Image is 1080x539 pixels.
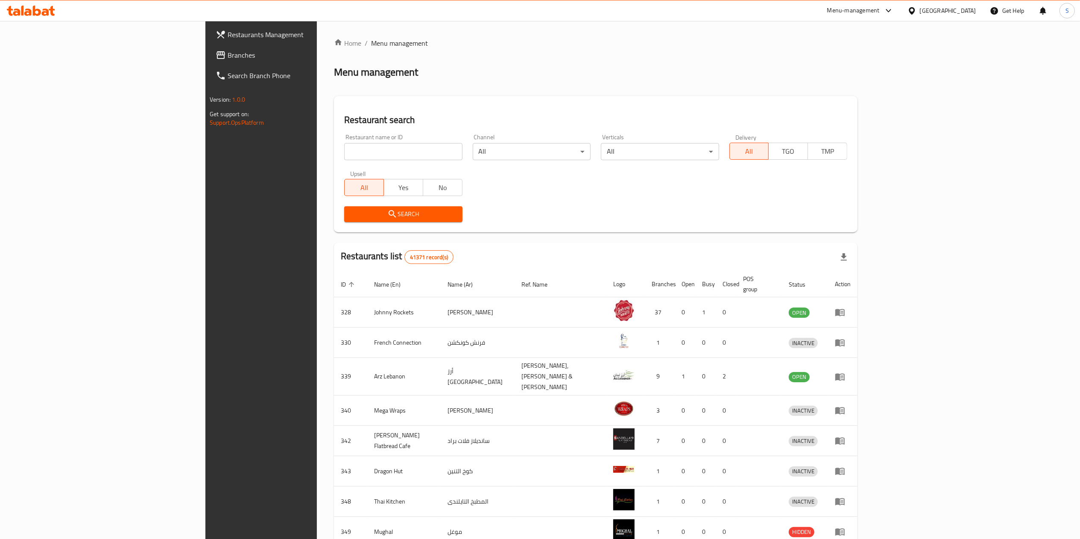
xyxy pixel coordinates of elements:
th: Busy [695,271,716,297]
div: Menu [835,466,851,476]
span: All [348,182,380,194]
a: Restaurants Management [209,24,386,45]
td: French Connection [367,328,441,358]
span: Name (Ar) [448,279,484,290]
img: Sandella's Flatbread Cafe [613,428,635,450]
td: 0 [675,328,695,358]
td: 0 [675,297,695,328]
td: 1 [695,297,716,328]
span: TGO [772,145,805,158]
td: 2 [716,358,736,395]
span: Version: [210,94,231,105]
td: 7 [645,426,675,456]
span: S [1065,6,1069,15]
div: [GEOGRAPHIC_DATA] [920,6,976,15]
nav: breadcrumb [334,38,858,48]
td: 0 [695,486,716,517]
th: Branches [645,271,675,297]
a: Branches [209,45,386,65]
span: Menu management [371,38,428,48]
div: INACTIVE [789,406,818,416]
div: Menu [835,337,851,348]
button: Yes [383,179,423,196]
td: Thai Kitchen [367,486,441,517]
td: 0 [675,395,695,426]
span: 1.0.0 [232,94,245,105]
span: OPEN [789,308,810,318]
span: OPEN [789,372,810,382]
td: 9 [645,358,675,395]
td: [PERSON_NAME] [441,395,515,426]
span: All [733,145,766,158]
td: [PERSON_NAME] Flatbread Cafe [367,426,441,456]
span: Status [789,279,817,290]
td: Dragon Hut [367,456,441,486]
td: 0 [716,456,736,486]
span: INACTIVE [789,338,818,348]
div: All [601,143,719,160]
img: Johnny Rockets [613,300,635,321]
td: 0 [675,456,695,486]
img: Arz Lebanon [613,364,635,386]
label: Delivery [735,134,757,140]
td: 0 [716,395,736,426]
th: Closed [716,271,736,297]
a: Search Branch Phone [209,65,386,86]
img: French Connection [613,330,635,352]
span: HIDDEN [789,527,814,537]
span: INACTIVE [789,466,818,476]
label: Upsell [350,170,366,176]
td: 1 [645,328,675,358]
span: Get support on: [210,108,249,120]
h2: Restaurants list [341,250,454,264]
td: [PERSON_NAME] [441,297,515,328]
div: OPEN [789,308,810,318]
span: ID [341,279,357,290]
td: 1 [645,456,675,486]
td: 0 [716,328,736,358]
span: No [427,182,459,194]
img: Dragon Hut [613,459,635,480]
th: Action [828,271,858,297]
span: Restaurants Management [228,29,379,40]
td: 0 [695,426,716,456]
div: All [473,143,591,160]
td: كوخ التنين [441,456,515,486]
td: 0 [695,358,716,395]
div: Menu [835,436,851,446]
td: 1 [675,358,695,395]
a: Support.OpsPlatform [210,117,264,128]
span: INACTIVE [789,436,818,446]
div: Menu-management [827,6,880,16]
div: Menu [835,527,851,537]
div: Menu [835,405,851,416]
td: 1 [645,486,675,517]
td: 0 [716,426,736,456]
td: المطبخ التايلندى [441,486,515,517]
span: Search [351,209,455,220]
td: Arz Lebanon [367,358,441,395]
div: Menu [835,372,851,382]
th: Open [675,271,695,297]
span: Yes [387,182,420,194]
span: INACTIVE [789,497,818,507]
img: Thai Kitchen [613,489,635,510]
div: INACTIVE [789,466,818,477]
button: TGO [768,143,808,160]
button: Search [344,206,462,222]
div: Total records count [404,250,454,264]
button: All [344,179,384,196]
td: 37 [645,297,675,328]
th: Logo [606,271,645,297]
span: POS group [743,274,772,294]
span: Search Branch Phone [228,70,379,81]
div: Menu [835,307,851,317]
span: 41371 record(s) [405,253,453,261]
td: [PERSON_NAME],[PERSON_NAME] & [PERSON_NAME] [515,358,607,395]
td: 0 [695,328,716,358]
div: INACTIVE [789,497,818,507]
td: 0 [695,395,716,426]
img: Mega Wraps [613,398,635,419]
